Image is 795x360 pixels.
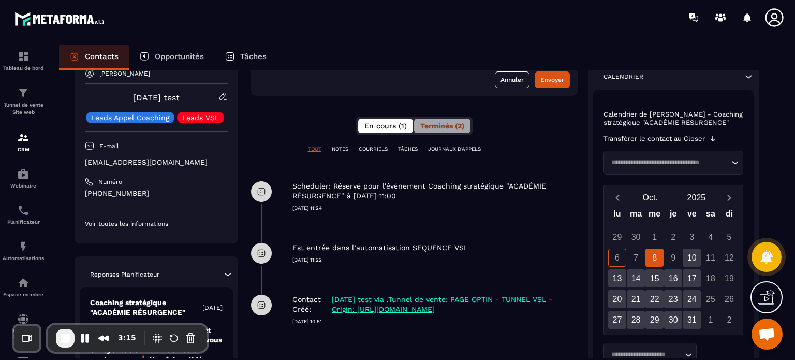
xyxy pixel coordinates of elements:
div: 29 [645,311,664,329]
img: formation [17,87,30,99]
div: 9 [664,249,682,267]
div: 1 [701,311,719,329]
div: 11 [701,249,719,267]
img: scheduler [17,204,30,217]
div: 14 [627,269,645,287]
p: Webinaire [3,183,44,189]
p: TÂCHES [398,146,418,153]
div: 5 [720,228,738,246]
div: Envoyer [540,75,564,85]
button: Envoyer [535,71,570,88]
div: Search for option [603,151,744,175]
p: [DATE] 10:51 [292,318,578,325]
p: Numéro [98,178,122,186]
a: schedulerschedulerPlanificateur [3,196,44,233]
div: 16 [664,269,682,287]
div: 6 [608,249,626,267]
div: 4 [701,228,719,246]
p: Calendrier [603,73,643,81]
a: formationformationTunnel de vente Site web [3,79,44,124]
p: Contacts [85,52,119,61]
span: En cours (1) [364,122,407,130]
div: 29 [608,228,626,246]
div: je [664,207,683,225]
div: 2 [720,311,738,329]
div: me [645,207,664,225]
p: Coaching stratégique "ACADÉMIE RÉSURGENCE" [90,298,202,318]
button: En cours (1) [358,119,413,133]
button: Next month [719,191,739,205]
div: 10 [683,249,701,267]
input: Search for option [608,157,729,168]
span: Terminés (2) [420,122,464,130]
p: Planificateur [3,219,44,225]
img: automations [17,240,30,253]
div: 23 [664,290,682,308]
div: 13 [608,269,626,287]
p: JOURNAUX D'APPELS [428,146,481,153]
p: Calendrier de [PERSON_NAME] - Coaching stratégique "ACADÉMIE RÉSURGENCE" [603,110,744,127]
div: 24 [683,290,701,308]
div: 19 [720,269,738,287]
div: ve [683,207,701,225]
p: Contact Créé: [292,295,330,314]
a: social-networksocial-networkRéseaux Sociaux [3,305,44,347]
a: Opportunités [129,45,214,70]
button: Previous month [608,191,627,205]
a: formationformationCRM [3,124,44,160]
p: Tableau de bord [3,65,44,71]
div: 12 [720,249,738,267]
p: TOUT [308,146,321,153]
div: 27 [608,311,626,329]
button: Open months overlay [627,189,673,207]
img: social-network [17,313,30,325]
p: [PHONE_NUMBER] [85,189,228,198]
p: [DATE] 11:24 [292,205,578,212]
img: logo [14,9,108,28]
a: automationsautomationsWebinaire [3,160,44,196]
div: Calendar days [608,228,739,329]
p: Est entrée dans l’automatisation SEQUENCE VSL [292,243,468,253]
p: COURRIELS [359,146,388,153]
p: Transférer le contact au Closer [603,135,705,143]
p: CRM [3,147,44,152]
button: Open years overlay [673,189,719,207]
p: Réseaux Sociaux [3,328,44,339]
p: [DATE] test via ,Tunnel de vente: PAGE OPTIN - TUNNEL VSL - Origin: [URL][DOMAIN_NAME] [332,295,575,314]
p: [EMAIL_ADDRESS][DOMAIN_NAME] [85,157,228,167]
div: 3 [683,228,701,246]
div: 7 [627,249,645,267]
div: sa [701,207,720,225]
div: 30 [664,311,682,329]
div: 22 [645,290,664,308]
p: Opportunités [155,52,204,61]
div: 31 [683,311,701,329]
img: formation [17,132,30,144]
div: Calendar wrapper [608,207,739,329]
img: automations [17,277,30,289]
a: Contacts [59,45,129,70]
div: 25 [701,290,719,308]
div: 2 [664,228,682,246]
input: Search for option [608,350,682,360]
p: Réponses Planificateur [90,270,159,279]
p: Tâches [240,52,267,61]
div: 15 [645,269,664,287]
a: automationsautomationsAutomatisations [3,233,44,269]
div: 8 [645,249,664,267]
div: 17 [683,269,701,287]
div: ma [627,207,645,225]
img: formation [17,50,30,63]
div: lu [608,207,626,225]
div: 18 [701,269,719,287]
p: [PERSON_NAME] [99,70,150,77]
p: NOTES [332,146,348,153]
a: formationformationTableau de bord [3,42,44,79]
p: Voir toutes les informations [85,220,228,228]
p: E-mail [99,142,119,150]
div: 26 [720,290,738,308]
p: [DATE] [202,304,223,312]
a: [DATE] test [133,93,180,103]
a: automationsautomationsEspace membre [3,269,44,305]
div: Ouvrir le chat [752,319,783,350]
